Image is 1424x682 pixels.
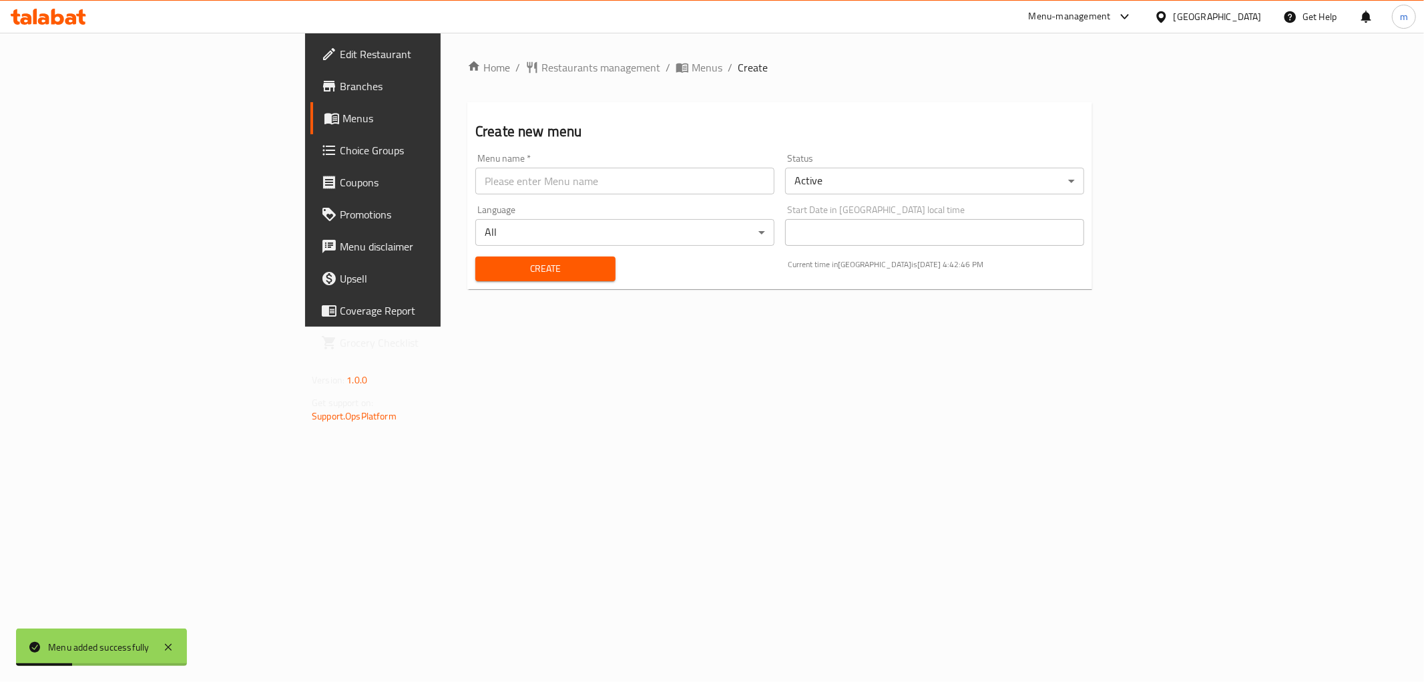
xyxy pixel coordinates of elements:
[666,59,670,75] li: /
[340,142,532,158] span: Choice Groups
[785,168,1084,194] div: Active
[48,640,150,655] div: Menu added successfully
[340,335,532,351] span: Grocery Checklist
[310,198,543,230] a: Promotions
[738,59,768,75] span: Create
[310,102,543,134] a: Menus
[467,59,1092,75] nav: breadcrumb
[340,174,532,190] span: Coupons
[340,206,532,222] span: Promotions
[310,263,543,295] a: Upsell
[310,230,543,263] a: Menu disclaimer
[340,46,532,62] span: Edit Restaurant
[1400,9,1408,24] span: m
[475,122,1084,142] h2: Create new menu
[340,303,532,319] span: Coverage Report
[788,259,1084,271] p: Current time in [GEOGRAPHIC_DATA] is [DATE] 4:42:46 PM
[312,394,373,411] span: Get support on:
[1029,9,1111,25] div: Menu-management
[312,407,397,425] a: Support.OpsPlatform
[340,238,532,254] span: Menu disclaimer
[346,371,367,389] span: 1.0.0
[692,59,722,75] span: Menus
[525,59,660,75] a: Restaurants management
[310,166,543,198] a: Coupons
[310,327,543,359] a: Grocery Checklist
[310,134,543,166] a: Choice Groups
[1174,9,1262,24] div: [GEOGRAPHIC_DATA]
[310,295,543,327] a: Coverage Report
[475,257,616,281] button: Create
[340,78,532,94] span: Branches
[676,59,722,75] a: Menus
[342,110,532,126] span: Menus
[340,271,532,287] span: Upsell
[312,371,344,389] span: Version:
[486,261,605,277] span: Create
[541,59,660,75] span: Restaurants management
[475,168,774,194] input: Please enter Menu name
[310,38,543,70] a: Edit Restaurant
[310,70,543,102] a: Branches
[475,219,774,246] div: All
[728,59,732,75] li: /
